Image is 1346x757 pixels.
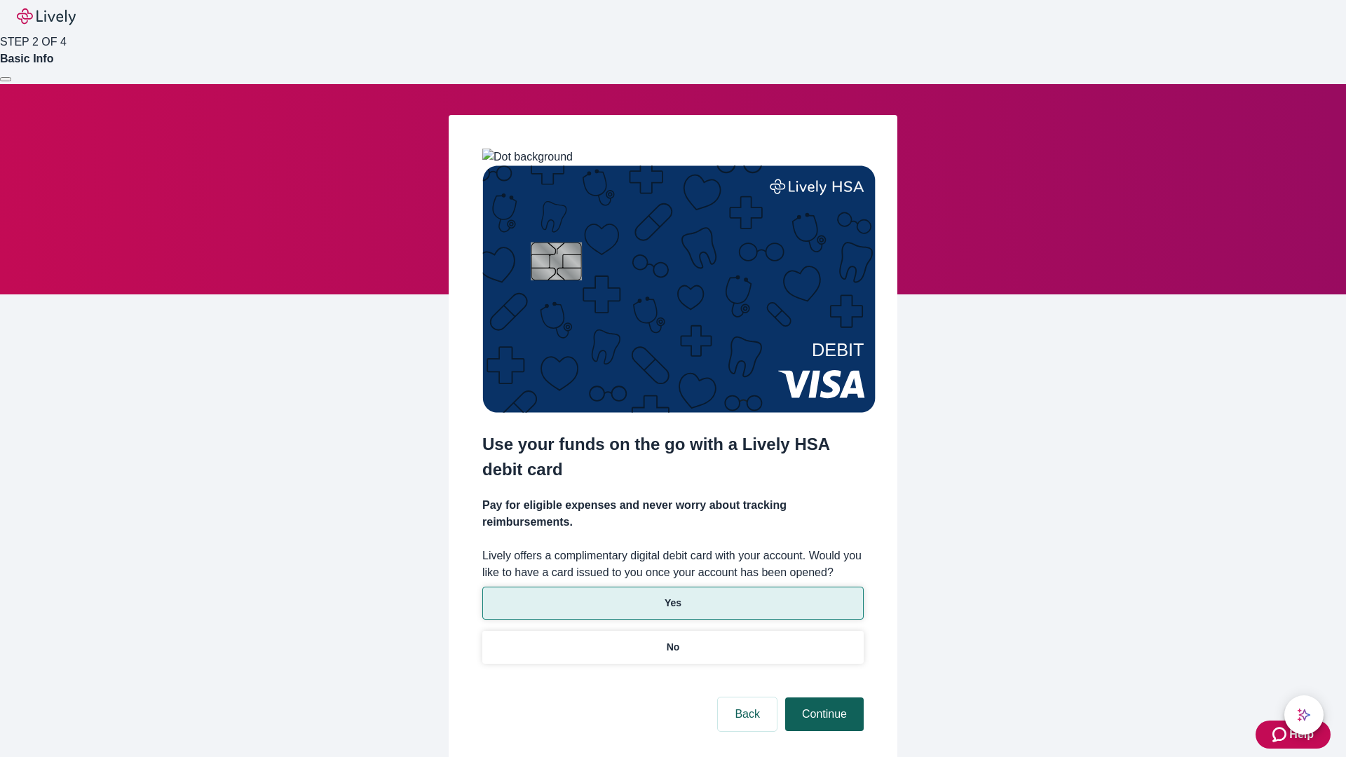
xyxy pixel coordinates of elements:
button: chat [1284,695,1324,735]
svg: Lively AI Assistant [1297,708,1311,722]
img: Dot background [482,149,573,165]
span: Help [1289,726,1314,743]
p: Yes [665,596,681,611]
img: Debit card [482,165,876,413]
p: No [667,640,680,655]
img: Lively [17,8,76,25]
svg: Zendesk support icon [1272,726,1289,743]
button: Continue [785,697,864,731]
label: Lively offers a complimentary digital debit card with your account. Would you like to have a card... [482,547,864,581]
button: No [482,631,864,664]
button: Back [718,697,777,731]
button: Zendesk support iconHelp [1256,721,1331,749]
button: Yes [482,587,864,620]
h4: Pay for eligible expenses and never worry about tracking reimbursements. [482,497,864,531]
h2: Use your funds on the go with a Lively HSA debit card [482,432,864,482]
